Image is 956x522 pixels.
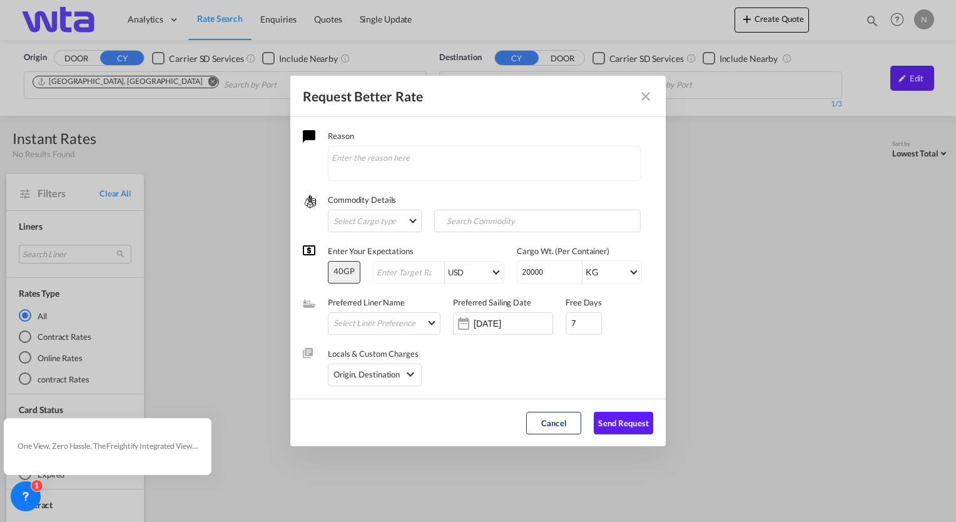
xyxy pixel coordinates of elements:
[519,261,582,284] input: Enter Weight
[582,261,644,284] md-select: KG: KG
[403,367,418,382] md-icon: icon-chevron-down
[333,365,400,384] div: Origin Destination
[328,347,422,360] label: Locals & Custom Charges
[526,412,581,434] button: Cancel
[453,296,553,309] label: Preferred Sailing Date
[434,210,641,232] md-chips-wrap: Chips container with autocompletion. Enter the text area, type text to search, and then use the u...
[594,412,653,434] button: Send Request
[566,296,602,309] label: Free Days
[517,245,609,257] label: Cargo Wt. (Per Container)
[448,267,464,277] div: USD
[290,76,666,446] md-dialog: Request Better Rate ...
[638,89,653,104] md-icon: Close dialog
[333,315,440,331] md-select: Select Liner Preference
[633,84,658,109] button: Close dialog
[586,267,598,277] div: KG
[437,212,561,232] input: Search Commodity
[303,297,315,310] md-icon: assets/icons/custom/ship-fill.svg
[328,210,422,232] md-select: Select Cargo type
[474,319,552,329] input: Enter date
[566,312,602,335] input: Detention Days
[328,364,422,386] div: Origin Destinationicon-chevron-down
[303,88,423,105] div: Request Better Rate
[375,268,444,277] input: Enter Target Rate
[333,266,355,276] span: 40GP
[328,245,414,257] label: Enter Your Expectations
[444,261,507,284] md-select: INR: USD
[328,130,653,142] label: Reason
[328,193,653,206] label: Commodity Details
[328,296,440,309] label: Preferred Liner Name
